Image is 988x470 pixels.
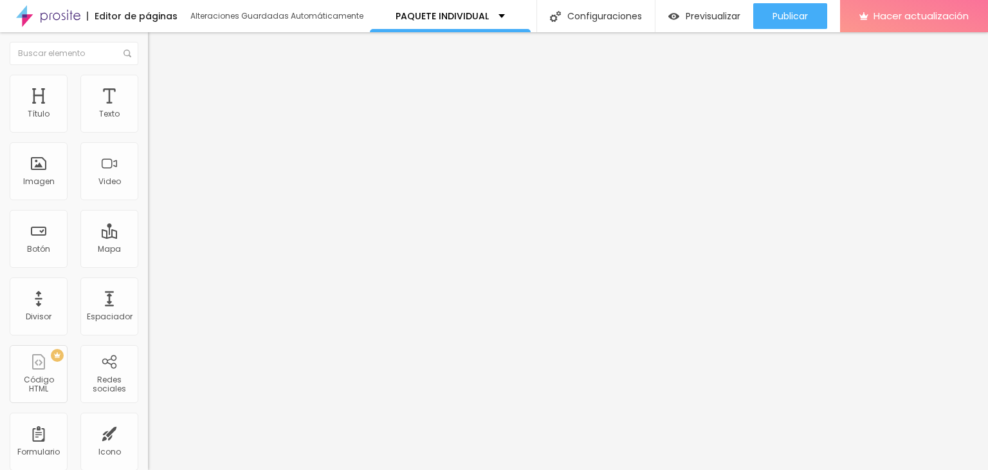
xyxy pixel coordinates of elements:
[668,11,679,22] img: view-1.svg
[98,176,121,187] font: Video
[190,10,363,21] font: Alteraciones Guardadas Automáticamente
[26,311,51,322] font: Divisor
[567,10,642,23] font: Configuraciones
[23,176,55,187] font: Imagen
[87,311,133,322] font: Espaciador
[396,10,489,23] font: PAQUETE INDIVIDUAL
[24,374,54,394] font: Código HTML
[95,10,178,23] font: Editor de páginas
[148,32,988,470] iframe: Editor
[123,50,131,57] img: Icono
[773,10,808,23] font: Publicar
[27,243,50,254] font: Botón
[28,108,50,119] font: Título
[550,11,561,22] img: Icono
[98,243,121,254] font: Mapa
[99,108,120,119] font: Texto
[686,10,740,23] font: Previsualizar
[98,446,121,457] font: Icono
[17,446,60,457] font: Formulario
[874,9,969,23] font: Hacer actualización
[93,374,126,394] font: Redes sociales
[10,42,138,65] input: Buscar elemento
[655,3,753,29] button: Previsualizar
[753,3,827,29] button: Publicar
